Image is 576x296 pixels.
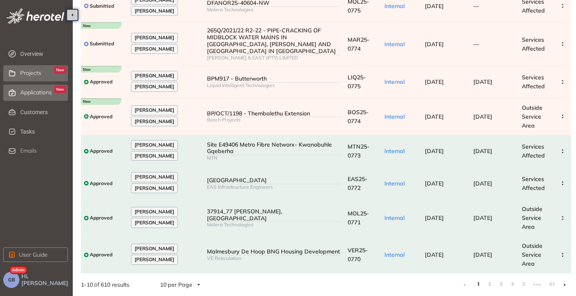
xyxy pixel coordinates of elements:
span: [DATE] [425,147,444,155]
span: Customers [20,104,66,120]
div: VE Reticulation [207,256,341,261]
span: [PERSON_NAME] [135,46,174,52]
span: [PERSON_NAME] [135,73,174,79]
div: Molera Technologies [207,7,341,13]
div: [GEOGRAPHIC_DATA] [207,177,341,184]
div: 37914_77 [PERSON_NAME], [GEOGRAPHIC_DATA] [207,208,341,222]
span: Internal [384,2,405,10]
div: of [68,280,142,289]
span: Internal [384,147,405,155]
div: [PERSON_NAME] & EAST (PTY) LIMITED [207,55,341,61]
span: [DATE] [473,180,492,187]
span: [DATE] [473,78,492,85]
a: 1 [474,278,482,290]
a: 2 [485,278,494,290]
span: Approved [90,148,112,154]
div: BP/OCT/1198 - Thembalethu Extension [207,110,341,117]
span: [DATE] [425,180,444,187]
span: Approved [90,215,112,221]
span: Outside Service Area [522,205,542,230]
span: [DATE] [425,40,444,48]
span: [PERSON_NAME] [135,142,174,148]
span: Internal [384,78,405,85]
span: [PERSON_NAME] [135,185,174,191]
span: Internal [384,40,405,48]
li: 2 [485,278,494,291]
li: Previous Page [458,278,471,291]
li: 1 [474,278,482,291]
span: MOL25-0771 [348,210,369,226]
span: [PERSON_NAME] [135,246,174,251]
li: 4 [508,278,516,291]
span: EAS25-0772 [348,175,367,192]
div: Liquid Intelligent Technologies [207,83,341,88]
div: New [54,86,66,93]
div: Site E49406 Metro Fibre Networx- Kwanobuhle Gqeberha [207,141,341,155]
div: 265Q/2021/22 R2-22 - PIPE-CRACKING OF MIDBLOCK WATER MAINS IN [GEOGRAPHIC_DATA], [PERSON_NAME] AN... [207,27,341,54]
span: Approved [90,79,112,85]
span: Submitted [90,41,114,47]
span: [PERSON_NAME] [135,174,174,180]
span: [DATE] [425,2,444,10]
div: MTN [207,155,341,161]
div: New [54,66,66,74]
span: Services Affected [522,175,545,192]
li: 5 [519,278,527,291]
li: Next 5 Pages [531,278,544,291]
a: 3 [497,278,505,290]
span: [DATE] [425,113,444,120]
span: — [473,40,479,48]
span: Services Affected [522,143,545,159]
span: [PERSON_NAME] [135,107,174,113]
span: Internal [384,180,405,187]
li: 61 [547,278,555,291]
span: VER25-0770 [348,247,368,263]
span: Internal [384,113,405,120]
span: Services Affected [522,36,545,52]
span: Applications [20,89,52,96]
span: [PERSON_NAME] [135,84,174,89]
div: Malmesbury De Hoop BNG Housing Development [207,248,341,255]
span: [DATE] [473,113,492,120]
span: Emails [20,147,37,154]
button: GB [3,272,19,288]
span: Approved [90,114,112,119]
div: Bosch Projects [207,117,341,123]
img: logo [6,8,64,24]
span: MTN25-0773 [348,143,369,159]
a: 5 [519,278,527,290]
span: [PERSON_NAME] [135,119,174,124]
span: Internal [384,251,405,258]
a: 4 [508,278,516,290]
span: Submitted [90,3,114,9]
span: Overview [20,46,66,62]
span: [PERSON_NAME] [135,153,174,159]
span: ••• [531,278,544,291]
span: User Guide [19,250,48,259]
span: 610 results [101,281,129,288]
span: Approved [90,181,112,186]
span: [DATE] [473,251,492,258]
span: Outside Service Area [522,242,542,267]
span: Projects [20,70,41,77]
span: [PERSON_NAME] [135,35,174,40]
span: Internal [384,214,405,221]
span: Tasks [20,124,66,140]
li: 3 [497,278,505,291]
span: [PERSON_NAME] [135,257,174,262]
span: — [473,2,479,10]
span: Services Affected [522,74,545,90]
span: Outside Service Area [522,104,542,129]
div: BPM917 - Butterworth [207,75,341,82]
span: GB [8,277,15,283]
span: [PERSON_NAME] [135,220,174,226]
span: [DATE] [425,214,444,221]
strong: 1 - 10 [81,281,93,288]
span: [DATE] [473,147,492,155]
a: 61 [547,278,555,290]
button: User Guide [3,247,68,262]
span: [PERSON_NAME] [135,8,174,14]
span: Hi, [PERSON_NAME] [21,273,70,287]
span: MAR25-0774 [348,36,369,52]
span: [DATE] [425,251,444,258]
